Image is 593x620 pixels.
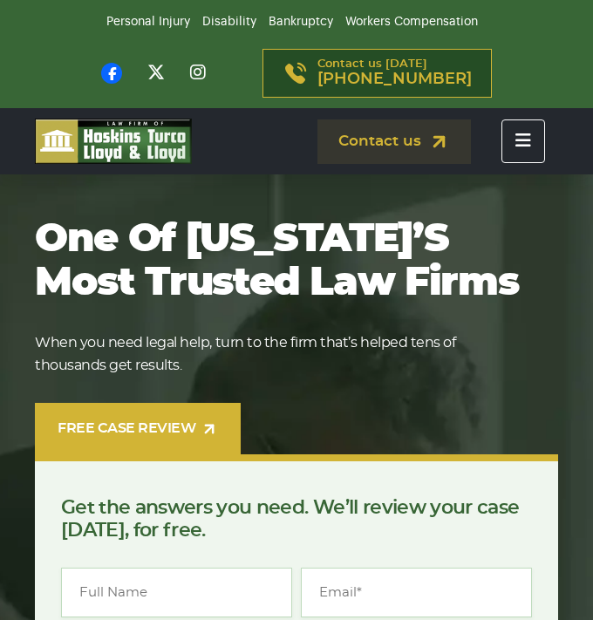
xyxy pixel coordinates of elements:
p: When you need legal help, turn to the firm that’s helped tens of thousands get results. [35,331,523,377]
a: Bankruptcy [269,16,333,28]
a: Personal Injury [106,16,190,28]
img: logo [35,119,192,164]
input: Full Name [61,568,292,617]
a: FREE CASE REVIEW [35,403,241,454]
a: Workers Compensation [345,16,478,28]
h1: One of [US_STATE]’s most trusted law firms [35,218,523,305]
input: Email* [301,568,532,617]
button: Toggle navigation [501,119,545,163]
a: Contact us [DATE][PHONE_NUMBER] [262,49,492,98]
p: Contact us [DATE] [317,58,472,88]
p: Get the answers you need. We’ll review your case [DATE], for free. [61,496,532,542]
a: Disability [202,16,256,28]
a: Contact us [317,119,471,164]
span: [PHONE_NUMBER] [317,71,472,88]
img: arrow-up-right-light.svg [201,420,218,438]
